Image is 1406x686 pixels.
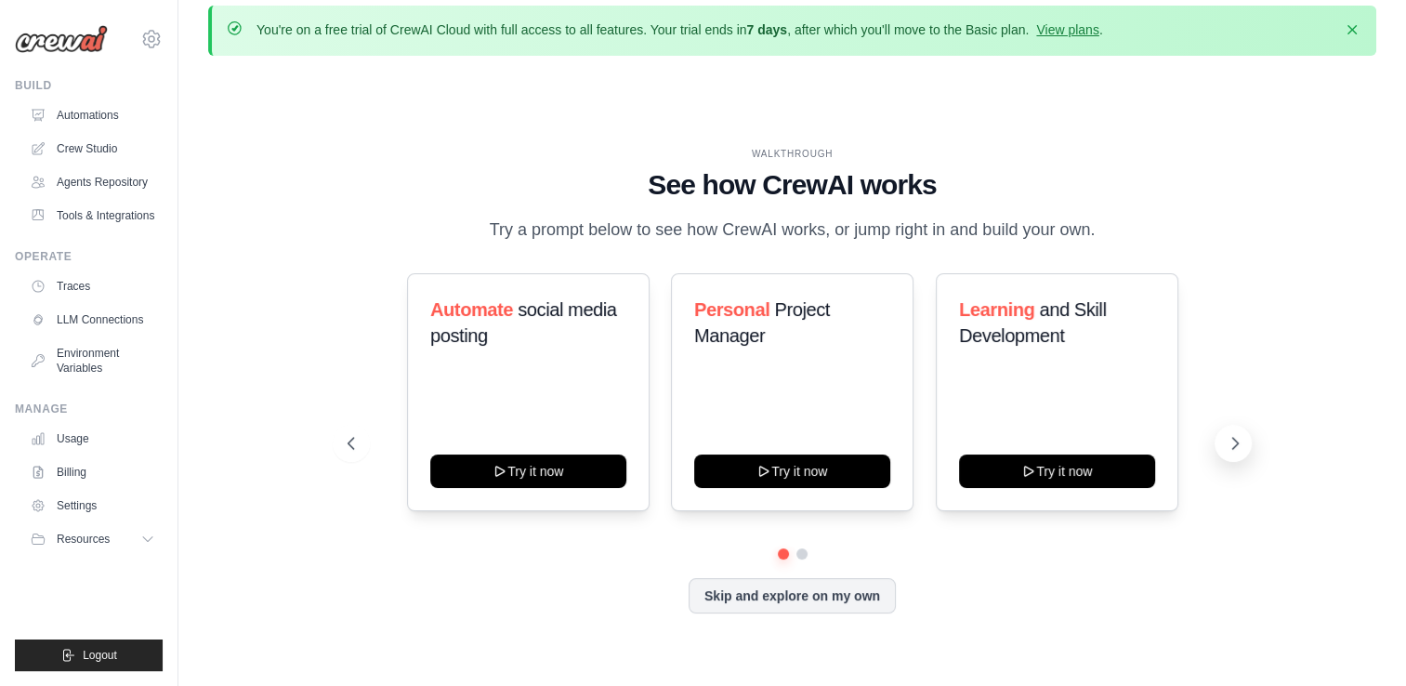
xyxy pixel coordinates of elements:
[22,201,163,231] a: Tools & Integrations
[22,134,163,164] a: Crew Studio
[959,455,1155,488] button: Try it now
[22,524,163,554] button: Resources
[22,305,163,335] a: LLM Connections
[746,22,787,37] strong: 7 days
[430,299,617,346] span: social media posting
[15,249,163,264] div: Operate
[689,578,896,613] button: Skip and explore on my own
[430,299,513,320] span: Automate
[694,455,890,488] button: Try it now
[430,455,626,488] button: Try it now
[83,648,117,663] span: Logout
[15,78,163,93] div: Build
[15,402,163,416] div: Manage
[694,299,769,320] span: Personal
[1036,22,1098,37] a: View plans
[256,20,1103,39] p: You're on a free trial of CrewAI Cloud with full access to all features. Your trial ends in , aft...
[959,299,1034,320] span: Learning
[959,299,1106,346] span: and Skill Development
[348,147,1238,161] div: WALKTHROUGH
[57,532,110,547] span: Resources
[348,168,1238,202] h1: See how CrewAI works
[15,25,108,53] img: Logo
[22,491,163,521] a: Settings
[22,424,163,454] a: Usage
[22,100,163,130] a: Automations
[22,167,163,197] a: Agents Repository
[22,338,163,383] a: Environment Variables
[22,457,163,487] a: Billing
[15,640,163,671] button: Logout
[22,271,163,301] a: Traces
[480,217,1105,244] p: Try a prompt below to see how CrewAI works, or jump right in and build your own.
